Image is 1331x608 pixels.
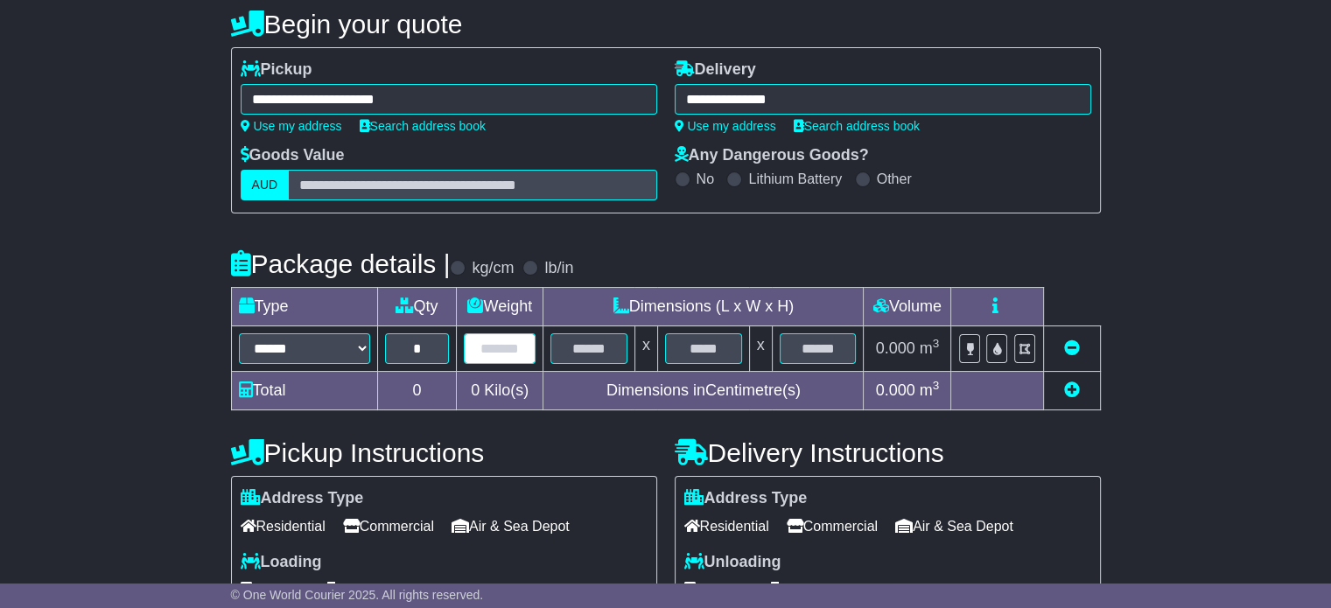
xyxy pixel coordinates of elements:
label: Other [877,171,912,187]
label: kg/cm [472,259,514,278]
a: Use my address [241,119,342,133]
td: Qty [377,288,457,326]
span: Residential [684,513,769,540]
span: Tail Lift [318,576,379,603]
span: Commercial [787,513,878,540]
td: Kilo(s) [457,372,543,410]
label: Goods Value [241,146,345,165]
td: x [749,326,772,372]
span: Commercial [343,513,434,540]
span: Forklift [684,576,744,603]
a: Search address book [794,119,920,133]
a: Use my address [675,119,776,133]
h4: Pickup Instructions [231,438,657,467]
a: Add new item [1064,381,1080,399]
label: Address Type [684,489,808,508]
span: © One World Courier 2025. All rights reserved. [231,588,484,602]
span: 0.000 [876,381,915,399]
label: lb/in [544,259,573,278]
h4: Begin your quote [231,10,1101,38]
span: Forklift [241,576,300,603]
span: m [920,339,940,357]
td: 0 [377,372,457,410]
span: Air & Sea Depot [895,513,1013,540]
sup: 3 [933,337,940,350]
label: Unloading [684,553,781,572]
td: Volume [864,288,951,326]
label: Pickup [241,60,312,80]
label: Address Type [241,489,364,508]
label: AUD [241,170,290,200]
td: Dimensions in Centimetre(s) [543,372,864,410]
a: Remove this item [1064,339,1080,357]
label: Loading [241,553,322,572]
span: 0 [471,381,480,399]
span: m [920,381,940,399]
td: Total [231,372,377,410]
td: x [634,326,657,372]
label: Lithium Battery [748,171,842,187]
td: Dimensions (L x W x H) [543,288,864,326]
label: Delivery [675,60,756,80]
span: 0.000 [876,339,915,357]
td: Type [231,288,377,326]
td: Weight [457,288,543,326]
sup: 3 [933,379,940,392]
span: Tail Lift [761,576,823,603]
h4: Package details | [231,249,451,278]
a: Search address book [360,119,486,133]
label: No [697,171,714,187]
h4: Delivery Instructions [675,438,1101,467]
span: Air & Sea Depot [452,513,570,540]
span: Residential [241,513,326,540]
label: Any Dangerous Goods? [675,146,869,165]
